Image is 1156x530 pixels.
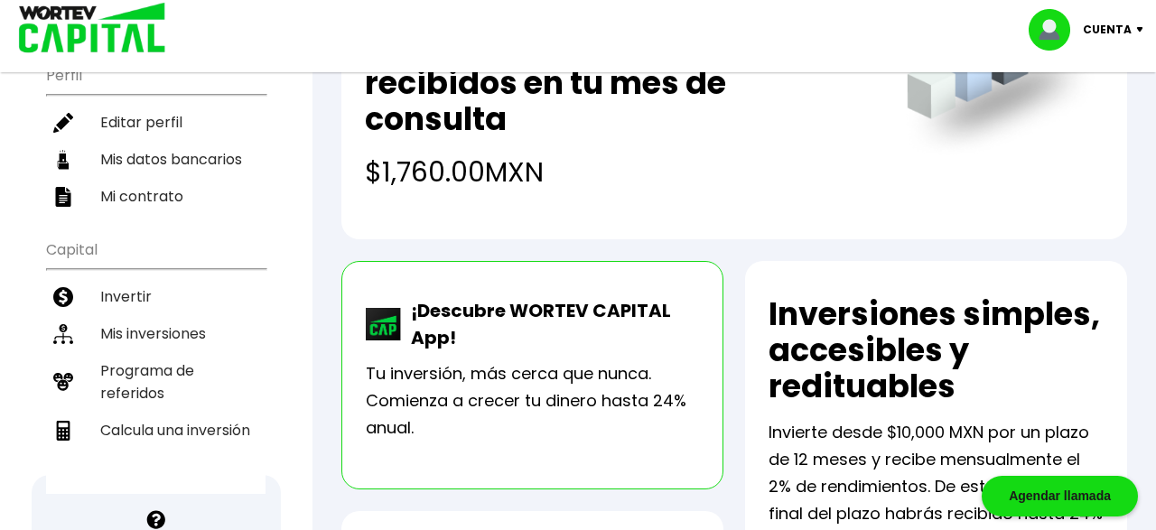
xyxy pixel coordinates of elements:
p: Tu inversión, más cerca que nunca. Comienza a crecer tu dinero hasta 24% anual. [366,360,699,442]
p: Cuenta [1083,16,1132,43]
img: editar-icon.952d3147.svg [53,113,73,133]
img: invertir-icon.b3b967d7.svg [53,287,73,307]
img: icon-down [1132,27,1156,33]
img: wortev-capital-app-icon [366,308,402,340]
p: ¡Descubre WORTEV CAPITAL App! [402,297,699,351]
img: contrato-icon.f2db500c.svg [53,187,73,207]
div: Agendar llamada [982,476,1138,516]
a: Editar perfil [46,104,266,141]
img: datos-icon.10cf9172.svg [53,150,73,170]
img: profile-image [1029,9,1083,51]
img: inversiones-icon.6695dc30.svg [53,324,73,344]
img: calculadora-icon.17d418c4.svg [53,421,73,441]
h2: Total de rendimientos recibidos en tu mes de consulta [365,29,871,137]
h4: $1,760.00 MXN [365,152,871,192]
img: recomiendanos-icon.9b8e9327.svg [53,372,73,392]
a: Mis datos bancarios [46,141,266,178]
ul: Perfil [46,55,266,215]
a: Invertir [46,278,266,315]
a: Mi contrato [46,178,266,215]
a: Calcula una inversión [46,412,266,449]
h2: Inversiones simples, accesibles y redituables [769,296,1104,404]
a: Mis inversiones [46,315,266,352]
ul: Capital [46,229,266,494]
a: Programa de referidos [46,352,266,412]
